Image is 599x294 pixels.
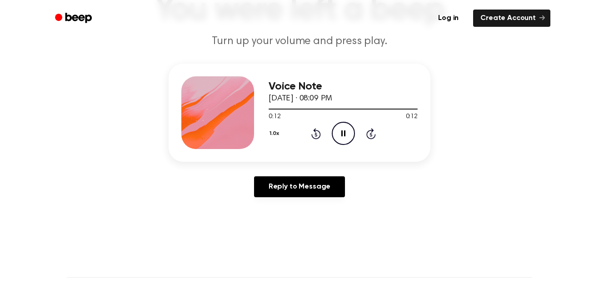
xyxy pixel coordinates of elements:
h3: Voice Note [269,80,418,93]
p: Turn up your volume and press play. [125,34,474,49]
a: Create Account [473,10,550,27]
span: 0:12 [406,112,418,122]
a: Reply to Message [254,176,345,197]
span: [DATE] · 08:09 PM [269,95,332,103]
span: 0:12 [269,112,280,122]
a: Log in [429,8,468,29]
a: Beep [49,10,100,27]
button: 1.0x [269,126,282,141]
